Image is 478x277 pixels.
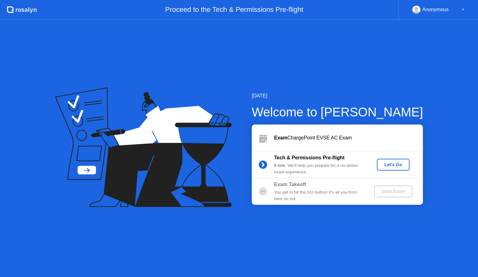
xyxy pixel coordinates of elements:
div: [DATE] [252,92,423,100]
div: You get to hit the GO button! It’s all you from here on out [274,189,364,202]
div: Let's Go [379,162,407,167]
button: Start Exam [374,185,412,197]
div: : We’ll help you prepare for a no-stress exam experience [274,162,364,175]
b: Exam Takeoff [274,182,306,187]
b: 5 min [274,163,285,168]
b: Tech & Permissions Pre-flight [274,155,344,160]
div: ▼ [462,6,465,14]
div: ChargePoint EVSE AC Exam [274,134,423,142]
button: Let's Go [377,159,410,171]
b: Exam [274,135,288,140]
div: Start Exam [377,189,410,194]
div: Anonymous [422,6,449,14]
div: Welcome to [PERSON_NAME] [252,103,423,121]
